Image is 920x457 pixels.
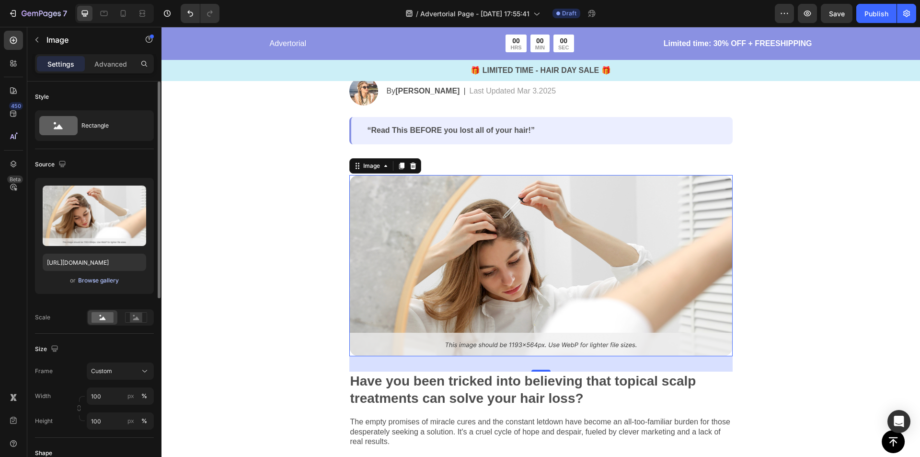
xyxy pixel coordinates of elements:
[188,148,571,329] img: gempages_432750572815254551-8e241309-2934-4a82-8ee7-3297b828f1e9.png
[308,59,395,70] p: Last Updated Mar 3.2025
[87,412,154,430] input: px%
[35,93,49,101] div: Style
[562,9,576,18] span: Draft
[43,254,146,271] input: https://example.com/image.jpg
[35,158,68,171] div: Source
[141,392,147,400] div: %
[87,363,154,380] button: Custom
[94,59,127,69] p: Advanced
[78,276,119,285] div: Browse gallery
[35,343,60,356] div: Size
[125,390,137,402] button: %
[141,417,147,425] div: %
[125,415,137,427] button: %
[189,346,570,381] p: Have you been tricked into believing that topical scalp treatments can solve your hair loss?
[35,392,51,400] label: Width
[200,135,220,143] div: Image
[181,4,219,23] div: Undo/Redo
[46,34,128,46] p: Image
[161,27,920,457] iframe: Design area
[127,392,134,400] div: px
[138,415,150,427] button: px
[821,4,852,23] button: Save
[188,50,217,79] img: gempages_432750572815254551-1cdc50dc-f7cb-47fc-9e48-fabfccceccbf.png
[91,367,112,375] span: Custom
[302,59,304,70] p: |
[416,9,418,19] span: /
[887,410,910,433] div: Open Intercom Messenger
[35,367,53,375] label: Frame
[127,417,134,425] div: px
[234,60,298,68] strong: [PERSON_NAME]
[206,99,555,109] p: “Read This BEFORE you lost all of your hair!”
[63,8,67,19] p: 7
[829,10,845,18] span: Save
[4,4,71,23] button: 7
[225,59,299,70] p: By
[7,176,23,183] div: Beta
[81,115,140,137] div: Rectangle
[87,387,154,405] input: px%
[78,276,119,285] button: Browse gallery
[9,102,23,110] div: 450
[47,59,74,69] p: Settings
[420,9,529,19] span: Advertorial Page - [DATE] 17:55:41
[35,417,53,425] label: Height
[138,390,150,402] button: px
[35,313,50,322] div: Scale
[864,9,888,19] div: Publish
[70,275,76,286] span: or
[856,4,897,23] button: Publish
[43,186,146,246] img: preview-image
